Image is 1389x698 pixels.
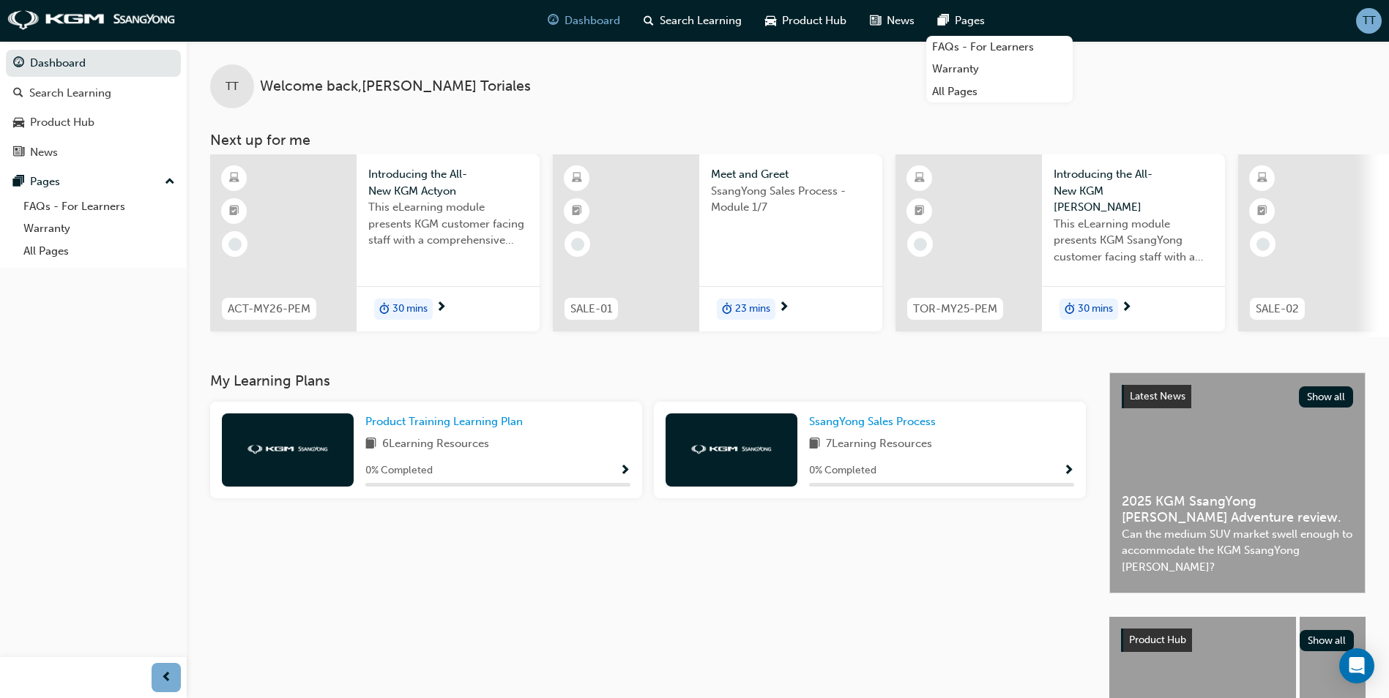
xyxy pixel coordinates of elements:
[926,58,1073,80] a: Warranty
[392,301,428,318] span: 30 mins
[711,183,871,216] span: SsangYong Sales Process - Module 1/7
[913,301,997,318] span: TOR-MY25-PEM
[13,116,24,130] span: car-icon
[955,12,985,29] span: Pages
[895,154,1225,331] a: TOR-MY25-PEMIntroducing the All-New KGM [PERSON_NAME]This eLearning module presents KGM SsangYong...
[809,462,876,479] span: 0 % Completed
[1130,390,1185,402] span: Latest News
[926,6,997,36] a: pages-iconPages
[1065,300,1075,319] span: duration-icon
[826,435,932,454] span: 7 Learning Resources
[619,465,630,478] span: Show Progress
[30,114,94,131] div: Product Hub
[1256,301,1299,318] span: SALE-02
[914,238,927,251] span: learningRecordVerb_NONE-icon
[382,435,489,454] span: 6 Learning Resources
[553,154,882,331] a: SALE-01Meet and GreetSsangYong Sales Process - Module 1/7duration-icon23 mins
[565,12,620,29] span: Dashboard
[229,202,239,221] span: booktick-icon
[926,36,1073,59] a: FAQs - For Learners
[809,435,820,454] span: book-icon
[18,240,181,263] a: All Pages
[365,435,376,454] span: book-icon
[1063,462,1074,480] button: Show Progress
[1078,301,1113,318] span: 30 mins
[161,669,172,687] span: prev-icon
[778,301,789,315] span: next-icon
[660,12,742,29] span: Search Learning
[7,10,176,31] img: kgm
[938,12,949,30] span: pages-icon
[365,415,523,428] span: Product Training Learning Plan
[915,202,925,221] span: booktick-icon
[765,12,776,30] span: car-icon
[809,413,942,430] a: SsangYong Sales Process
[187,132,1389,149] h3: Next up for me
[6,168,181,195] button: Pages
[368,199,528,249] span: This eLearning module presents KGM customer facing staff with a comprehensive introduction to the...
[6,109,181,136] a: Product Hub
[210,154,540,331] a: ACT-MY26-PEMIntroducing the All-New KGM ActyonThis eLearning module presents KGM customer facing ...
[228,301,310,318] span: ACT-MY26-PEM
[572,202,582,221] span: booktick-icon
[1257,202,1267,221] span: booktick-icon
[1257,169,1267,188] span: learningResourceType_ELEARNING-icon
[30,144,58,161] div: News
[365,462,433,479] span: 0 % Completed
[1299,386,1354,408] button: Show all
[365,413,529,430] a: Product Training Learning Plan
[1122,526,1353,576] span: Can the medium SUV market swell enough to accommodate the KGM SsangYong [PERSON_NAME]?
[436,301,447,315] span: next-icon
[30,173,60,190] div: Pages
[711,166,871,183] span: Meet and Greet
[6,139,181,166] a: News
[1109,372,1366,593] a: Latest NewsShow all2025 KGM SsangYong [PERSON_NAME] Adventure review.Can the medium SUV market sw...
[858,6,926,36] a: news-iconNews
[1063,465,1074,478] span: Show Progress
[13,87,23,100] span: search-icon
[6,80,181,107] a: Search Learning
[753,6,858,36] a: car-iconProduct Hub
[809,415,936,428] span: SsangYong Sales Process
[691,445,772,454] img: kgm
[29,85,111,102] div: Search Learning
[165,173,175,192] span: up-icon
[1121,301,1132,315] span: next-icon
[536,6,632,36] a: guage-iconDashboard
[644,12,654,30] span: search-icon
[571,238,584,251] span: learningRecordVerb_NONE-icon
[870,12,881,30] span: news-icon
[1339,648,1374,683] div: Open Intercom Messenger
[782,12,846,29] span: Product Hub
[632,6,753,36] a: search-iconSearch Learning
[229,169,239,188] span: learningResourceType_ELEARNING-icon
[260,78,531,95] span: Welcome back , [PERSON_NAME] Toriales
[13,176,24,189] span: pages-icon
[722,300,732,319] span: duration-icon
[13,146,24,160] span: news-icon
[6,47,181,168] button: DashboardSearch LearningProduct HubNews
[6,50,181,77] a: Dashboard
[1054,216,1213,266] span: This eLearning module presents KGM SsangYong customer facing staff with a comprehensive introduct...
[226,78,239,95] span: TT
[1363,12,1376,29] span: TT
[247,445,328,454] img: kgm
[887,12,915,29] span: News
[379,300,390,319] span: duration-icon
[1129,634,1186,646] span: Product Hub
[926,80,1073,103] a: All Pages
[1122,385,1353,408] a: Latest NewsShow all
[572,169,582,188] span: learningResourceType_ELEARNING-icon
[368,166,528,199] span: Introducing the All-New KGM Actyon
[1300,630,1355,651] button: Show all
[210,372,1086,389] h3: My Learning Plans
[1122,493,1353,526] span: 2025 KGM SsangYong [PERSON_NAME] Adventure review.
[13,57,24,70] span: guage-icon
[915,169,925,188] span: learningResourceType_ELEARNING-icon
[548,12,559,30] span: guage-icon
[1256,238,1270,251] span: learningRecordVerb_NONE-icon
[18,195,181,218] a: FAQs - For Learners
[1356,8,1382,34] button: TT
